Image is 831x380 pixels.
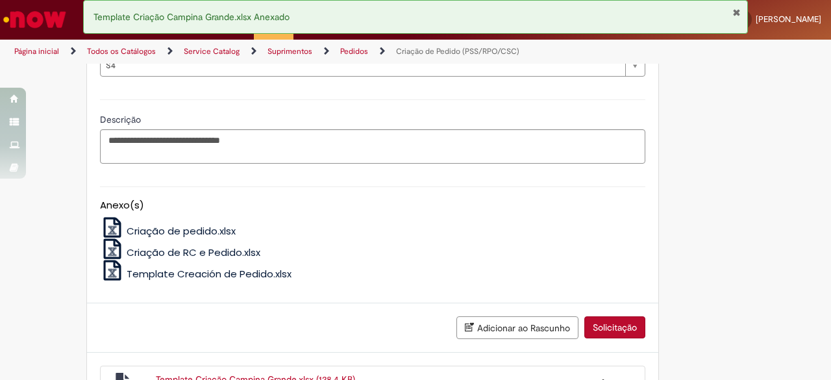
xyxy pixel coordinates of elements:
button: Adicionar ao Rascunho [456,316,578,339]
a: Criação de pedido.xlsx [100,224,236,238]
button: Solicitação [584,316,645,338]
a: Criação de Pedido (PSS/RPO/CSC) [396,46,519,57]
h5: Anexo(s) [100,200,645,211]
span: Criação de pedido.xlsx [127,224,236,238]
span: Criação de RC e Pedido.xlsx [127,246,260,259]
a: Template Creación de Pedido.xlsx [100,267,292,281]
a: Criação de RC e Pedido.xlsx [100,246,261,259]
img: ServiceNow [1,6,68,32]
span: Descrição [100,114,143,125]
textarea: Descrição [100,129,645,164]
span: S4 [106,55,619,76]
a: Suprimentos [267,46,312,57]
a: Pedidos [340,46,368,57]
button: Fechar Notificação [732,7,741,18]
a: Todos os Catálogos [87,46,156,57]
span: [PERSON_NAME] [756,14,821,25]
ul: Trilhas de página [10,40,544,64]
span: Template Criação Campina Grande.xlsx Anexado [93,11,290,23]
a: Service Catalog [184,46,240,57]
a: Página inicial [14,46,59,57]
span: Template Creación de Pedido.xlsx [127,267,291,281]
